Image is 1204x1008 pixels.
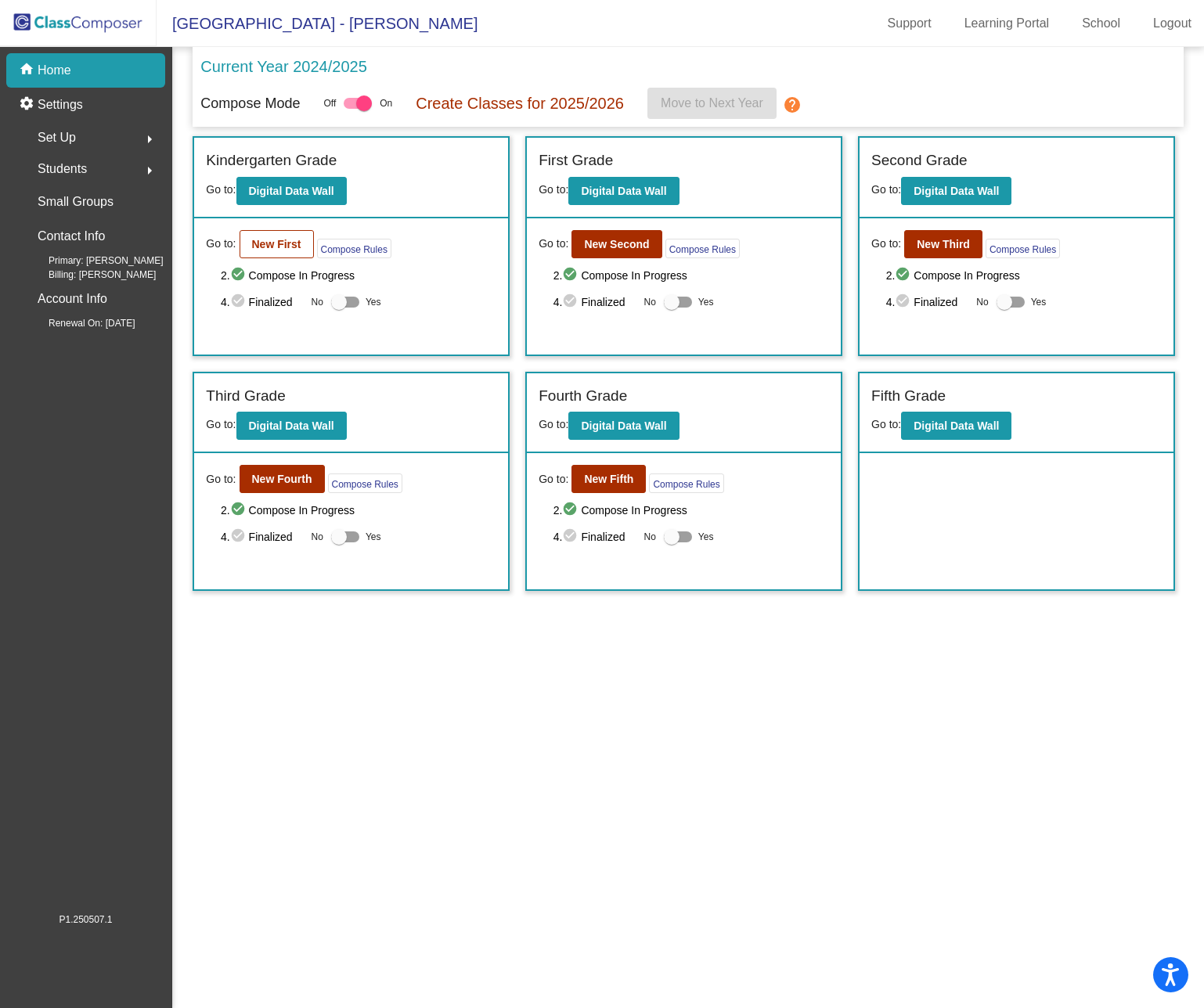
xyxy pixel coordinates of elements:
[236,412,347,440] button: Digital Data Wall
[553,293,636,311] span: 4. Finalized
[240,230,314,258] button: New First
[366,293,381,311] span: Yes
[581,185,666,197] b: Digital Data Wall
[999,968,1183,982] div: Successfully fetched renewal date
[539,149,613,172] label: First Grade
[871,149,968,172] label: Second Grade
[584,238,649,250] b: New Second
[23,268,156,282] span: Billing: [PERSON_NAME]
[140,161,159,180] mat-icon: arrow_right
[1141,11,1204,36] a: Logout
[571,465,646,493] button: New Fifth
[553,266,829,285] span: 2. Compose In Progress
[200,55,366,78] p: Current Year 2024/2025
[19,61,38,80] mat-icon: home
[568,177,679,205] button: Digital Data Wall
[871,418,901,430] span: Go to:
[1031,293,1047,311] span: Yes
[38,191,114,213] p: Small Groups
[901,412,1011,440] button: Digital Data Wall
[323,96,336,110] span: Off
[698,293,714,311] span: Yes
[38,288,107,310] p: Account Info
[38,95,83,114] p: Settings
[366,527,381,546] span: Yes
[581,419,666,432] b: Digital Data Wall
[539,236,568,252] span: Go to:
[643,530,655,544] span: No
[539,385,627,408] label: Fourth Grade
[140,130,159,149] mat-icon: arrow_right
[649,473,723,493] button: Compose Rules
[206,471,236,488] span: Go to:
[665,239,740,258] button: Compose Rules
[895,266,914,285] mat-icon: check_circle
[661,96,763,110] span: Move to Next Year
[1069,11,1133,36] a: School
[562,266,581,285] mat-icon: check_circle
[317,239,391,258] button: Compose Rules
[539,471,568,488] span: Go to:
[38,225,105,247] p: Contact Info
[221,293,304,311] span: 4. Finalized
[698,527,714,546] span: Yes
[875,11,944,36] a: Support
[23,254,164,268] span: Primary: [PERSON_NAME]
[206,236,236,252] span: Go to:
[871,385,946,408] label: Fifth Grade
[206,418,236,430] span: Go to:
[206,149,337,172] label: Kindergarten Grade
[917,238,970,250] b: New Third
[539,418,568,430] span: Go to:
[914,185,999,197] b: Digital Data Wall
[221,266,496,285] span: 2. Compose In Progress
[221,501,496,520] span: 2. Compose In Progress
[249,419,334,432] b: Digital Data Wall
[236,177,347,205] button: Digital Data Wall
[240,465,325,493] button: New Fourth
[553,527,636,546] span: 4. Finalized
[38,127,76,149] span: Set Up
[380,96,392,110] span: On
[312,295,323,309] span: No
[221,527,304,546] span: 4. Finalized
[157,11,478,36] span: [GEOGRAPHIC_DATA] - [PERSON_NAME]
[553,501,829,520] span: 2. Compose In Progress
[230,266,249,285] mat-icon: check_circle
[904,230,982,258] button: New Third
[952,11,1062,36] a: Learning Portal
[328,473,402,493] button: Compose Rules
[871,236,901,252] span: Go to:
[206,385,285,408] label: Third Grade
[871,183,901,196] span: Go to:
[230,527,249,546] mat-icon: check_circle
[562,527,581,546] mat-icon: check_circle
[783,95,802,114] mat-icon: help
[584,473,633,485] b: New Fifth
[416,92,624,115] p: Create Classes for 2025/2026
[914,419,999,432] b: Digital Data Wall
[901,177,1011,205] button: Digital Data Wall
[539,183,568,196] span: Go to:
[647,88,777,119] button: Move to Next Year
[38,158,87,180] span: Students
[200,93,300,114] p: Compose Mode
[571,230,661,258] button: New Second
[562,501,581,520] mat-icon: check_circle
[312,530,323,544] span: No
[999,926,1183,940] div: Fetched school contacts
[38,61,71,80] p: Home
[252,238,301,250] b: New First
[252,473,312,485] b: New Fourth
[886,293,969,311] span: 4. Finalized
[986,239,1060,258] button: Compose Rules
[19,95,38,114] mat-icon: settings
[643,295,655,309] span: No
[562,293,581,311] mat-icon: check_circle
[976,295,988,309] span: No
[206,183,236,196] span: Go to:
[886,266,1162,285] span: 2. Compose In Progress
[230,293,249,311] mat-icon: check_circle
[568,412,679,440] button: Digital Data Wall
[249,185,334,197] b: Digital Data Wall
